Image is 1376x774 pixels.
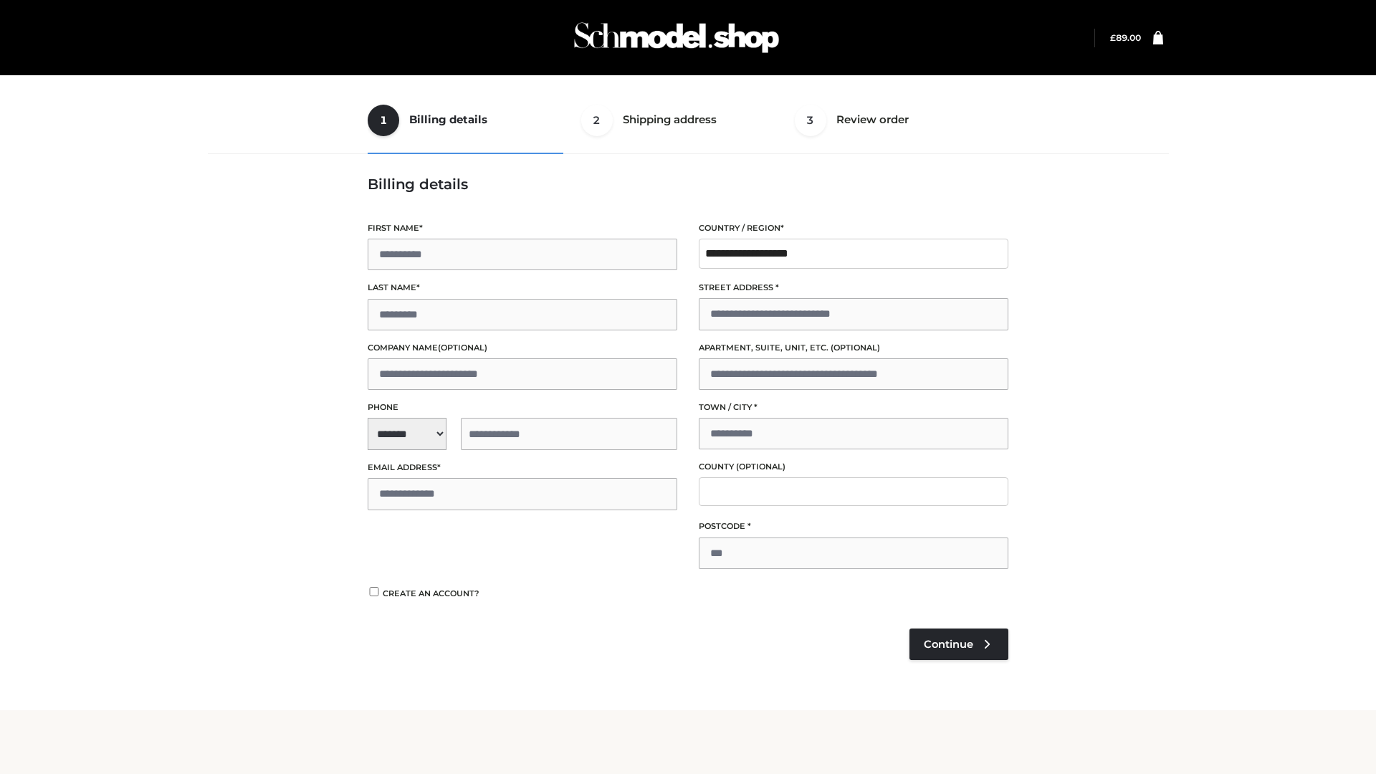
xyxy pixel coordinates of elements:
[699,341,1008,355] label: Apartment, suite, unit, etc.
[831,343,880,353] span: (optional)
[1110,32,1141,43] a: £89.00
[699,281,1008,295] label: Street address
[699,460,1008,474] label: County
[699,221,1008,235] label: Country / Region
[569,9,784,66] img: Schmodel Admin 964
[368,461,677,474] label: Email address
[368,341,677,355] label: Company name
[1110,32,1141,43] bdi: 89.00
[924,638,973,651] span: Continue
[368,281,677,295] label: Last name
[699,401,1008,414] label: Town / City
[368,176,1008,193] h3: Billing details
[368,221,677,235] label: First name
[383,588,479,598] span: Create an account?
[438,343,487,353] span: (optional)
[736,462,785,472] span: (optional)
[368,587,381,596] input: Create an account?
[1110,32,1116,43] span: £
[909,629,1008,660] a: Continue
[699,520,1008,533] label: Postcode
[368,401,677,414] label: Phone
